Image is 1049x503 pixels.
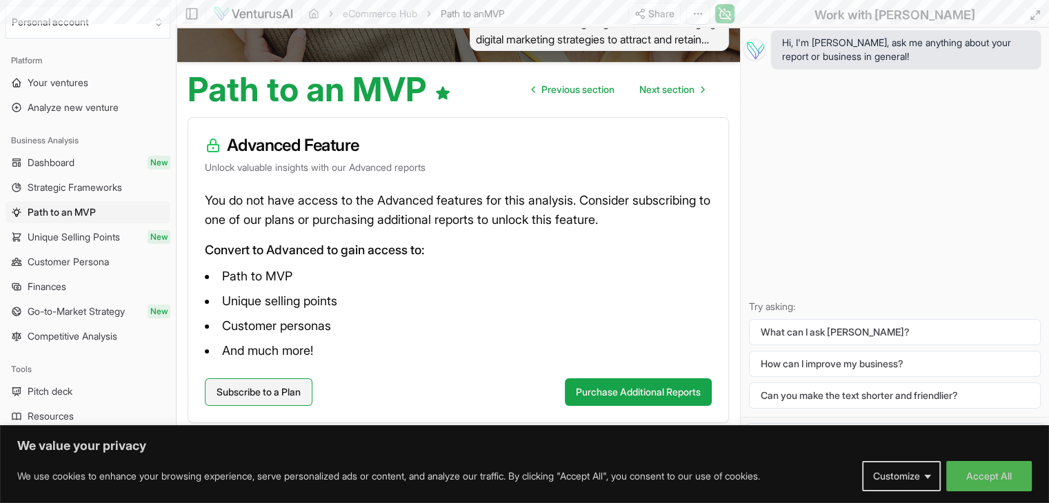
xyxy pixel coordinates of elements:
[6,380,170,402] a: Pitch deck
[205,134,712,156] h3: Advanced Feature
[749,351,1041,377] button: How can I improve my business?
[6,325,170,347] a: Competitive Analysis
[205,315,712,337] li: Customer personas
[205,378,312,406] a: Subscribe to a Plan
[28,205,96,219] span: Path to an MVP
[862,461,941,491] button: Customize
[205,161,712,174] p: Unlock valuable insights with our Advanced reports
[6,358,170,380] div: Tools
[148,230,170,244] span: New
[6,50,170,72] div: Platform
[188,73,451,106] h1: Path to an MVP
[205,265,712,287] li: Path to MVP
[782,36,1030,63] span: Hi, I'm [PERSON_NAME], ask me anything about your report or business in general!
[148,305,170,318] span: New
[6,96,170,119] a: Analyze new venture
[28,255,109,269] span: Customer Persona
[6,130,170,152] div: Business Analysis
[6,300,170,322] a: Go-to-Market StrategyNew
[946,461,1032,491] button: Accept All
[6,201,170,223] a: Path to an MVP
[28,305,125,318] span: Go-to-Market Strategy
[639,83,695,96] span: Next section
[28,230,120,244] span: Unique Selling Points
[205,191,712,229] p: You do not have access to the Advanced features for this analysis. Consider subscribing to one of...
[28,101,119,114] span: Analyze new venture
[565,378,712,406] button: Purchase Additional Reports
[749,300,1041,314] p: Try asking:
[6,176,170,198] a: Strategic Frameworks
[28,384,72,398] span: Pitch deck
[521,76,715,103] nav: pagination
[749,319,1041,345] button: What can I ask [PERSON_NAME]?
[6,276,170,298] a: Finances
[28,409,74,423] span: Resources
[6,72,170,94] a: Your ventures
[205,240,712,260] p: Convert to Advanced to gain access to:
[205,340,712,362] li: And much more!
[28,329,117,343] span: Competitive Analysis
[541,83,615,96] span: Previous section
[17,438,1032,454] p: We value your privacy
[28,76,88,90] span: Your ventures
[205,290,712,312] li: Unique selling points
[28,181,122,194] span: Strategic Frameworks
[28,156,74,170] span: Dashboard
[521,76,626,103] a: Go to previous page
[628,76,715,103] a: Go to next page
[749,382,1041,409] button: Can you make the text shorter and friendlier?
[148,156,170,170] span: New
[6,152,170,174] a: DashboardNew
[28,280,66,294] span: Finances
[6,226,170,248] a: Unique Selling PointsNew
[6,405,170,427] a: Resources
[743,39,766,61] img: Vera
[6,251,170,273] a: Customer Persona
[17,468,760,484] p: We use cookies to enhance your browsing experience, serve personalized ads or content, and analyz...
